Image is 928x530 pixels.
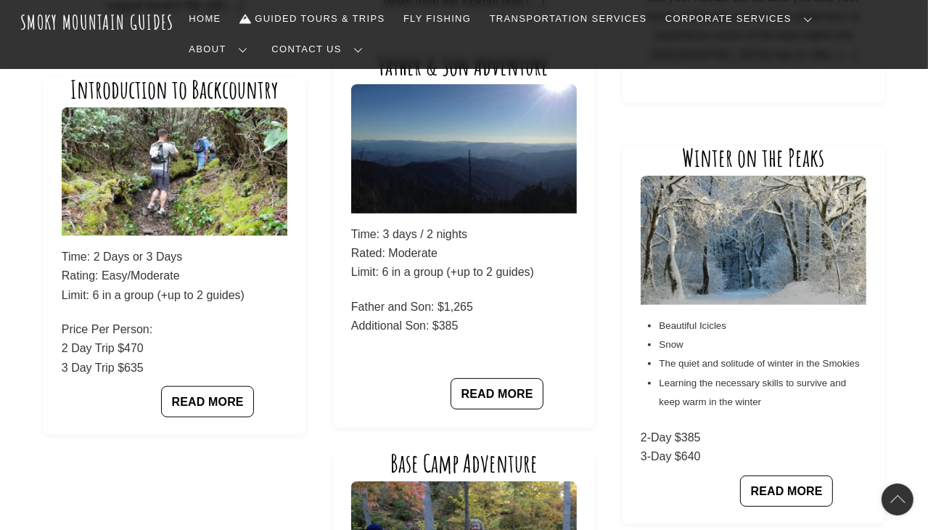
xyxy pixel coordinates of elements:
[351,298,577,336] p: Father and Son: $1,265 Additional Son: $385
[484,4,652,34] a: Transportation Services
[390,448,538,478] a: Base Camp Adventure
[659,374,866,412] li: Learning the necessary skills to survive and keep warm in the winter
[184,4,227,34] a: Home
[351,85,577,213] img: IMG_3221-min
[20,10,174,34] a: Smoky Mountain Guides
[398,4,477,34] a: Fly Fishing
[379,52,549,82] a: Father & Son Adventure
[660,4,824,34] a: Corporate Services
[683,143,825,174] a: Winter on the Peaks
[351,225,577,282] p: Time: 3 days / 2 nights Rated: Moderate Limit: 6 in a group (+up to 2 guides)
[62,107,287,236] img: DSCN1385-min
[161,386,254,417] a: READ MORE
[70,74,279,105] a: Introduction to Backcountry
[62,248,287,305] p: Time: 2 Days or 3 Days Rating: Easy/Moderate Limit: 6 in a group (+up to 2 guides)
[659,355,866,374] li: The quiet and solitude of winter in the Smokies
[234,4,390,34] a: Guided Tours & Trips
[659,317,866,335] li: Beautiful Icicles
[184,34,259,65] a: About
[266,34,374,65] a: Contact Us
[451,379,543,410] a: READ MORE
[641,428,866,467] p: 2-Day $385 3-Day $640
[659,335,866,354] li: Snow
[62,320,287,378] p: Price Per Person: 2 Day Trip $470 3 Day Trip $635
[740,476,833,507] a: READ MORE
[641,176,866,305] img: winter-343512_1920-min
